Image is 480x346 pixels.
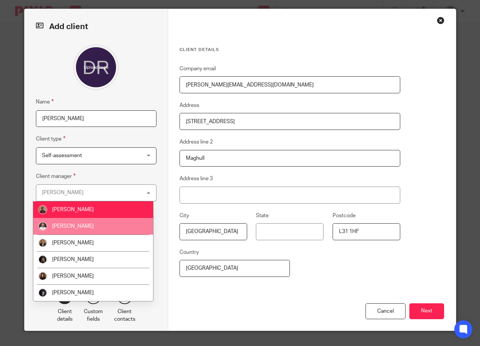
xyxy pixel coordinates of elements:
label: Address [180,102,199,109]
button: Next [409,303,444,320]
div: Cancel [365,303,406,320]
span: [PERSON_NAME] [52,257,94,262]
label: Country [180,249,199,256]
img: 455A2509.jpg [38,288,47,297]
label: Address line 3 [180,175,213,182]
span: [PERSON_NAME] [52,273,94,279]
h2: Add client [36,20,156,33]
span: [PERSON_NAME] [52,224,94,229]
label: Name [36,97,54,106]
label: Company email [180,65,216,73]
label: Client manager [36,172,76,181]
h3: Client details [180,47,400,53]
p: Client details [57,308,73,323]
span: [PERSON_NAME] [52,207,94,212]
img: WhatsApp%20Image%202025-04-23%20.jpg [38,205,47,214]
label: Client type [36,134,65,143]
img: Headshot.jpg [38,272,47,281]
label: City [180,212,189,219]
div: [PERSON_NAME] [42,190,84,195]
img: WhatsApp%20Image%202025-04-23%20at%2010.20.30_16e186ec.jpg [38,238,47,247]
p: Custom fields [84,308,103,323]
span: [PERSON_NAME] [52,290,94,295]
img: 455A9867.jpg [38,255,47,264]
label: State [256,212,269,219]
label: Address line 2 [180,138,213,146]
span: Self-assessment [42,153,82,158]
p: Client contacts [114,308,135,323]
img: dom%20slack.jpg [38,222,47,231]
label: Postcode [333,212,356,219]
span: [PERSON_NAME] [52,240,94,246]
div: Close this dialog window [437,17,444,24]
